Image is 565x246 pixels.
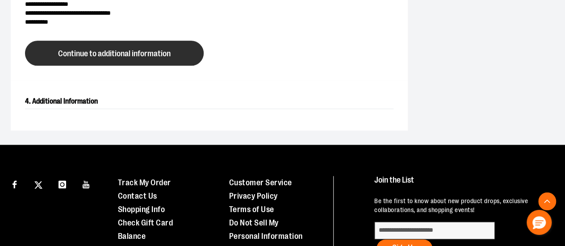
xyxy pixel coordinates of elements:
a: Shopping Info [118,205,165,214]
a: Track My Order [118,178,171,187]
a: Contact Us [118,192,157,200]
a: Check Gift Card Balance [118,218,173,241]
button: Hello, have a question? Let’s chat. [527,210,552,235]
a: Visit our Facebook page [7,176,22,192]
button: Back To Top [538,192,556,210]
img: Twitter [34,181,42,189]
h2: 4. Additional Information [25,94,393,109]
a: Customer Service [229,178,292,187]
p: Be the first to know about new product drops, exclusive collaborations, and shopping events! [374,197,549,215]
a: Do Not Sell My Personal Information [229,218,303,241]
a: Terms of Use [229,205,274,214]
span: Continue to additional information [58,50,171,58]
a: Visit our Instagram page [54,176,70,192]
a: Privacy Policy [229,192,278,200]
button: Continue to additional information [25,41,204,66]
input: enter email [374,221,495,239]
h4: Join the List [374,176,549,192]
a: Visit our X page [31,176,46,192]
a: Visit our Youtube page [79,176,94,192]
